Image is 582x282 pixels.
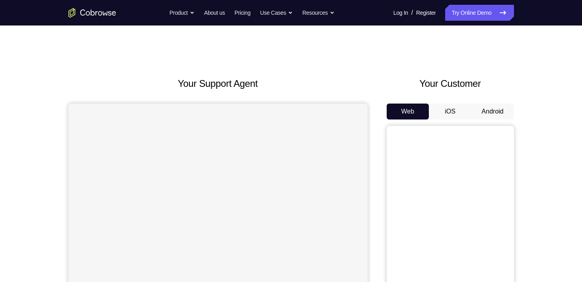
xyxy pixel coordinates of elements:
[234,5,250,21] a: Pricing
[387,76,514,91] h2: Your Customer
[169,5,195,21] button: Product
[411,8,413,18] span: /
[387,104,429,119] button: Web
[204,5,225,21] a: About us
[260,5,293,21] button: Use Cases
[68,8,116,18] a: Go to the home page
[302,5,335,21] button: Resources
[68,76,368,91] h2: Your Support Agent
[429,104,471,119] button: iOS
[416,5,436,21] a: Register
[471,104,514,119] button: Android
[393,5,408,21] a: Log In
[445,5,514,21] a: Try Online Demo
